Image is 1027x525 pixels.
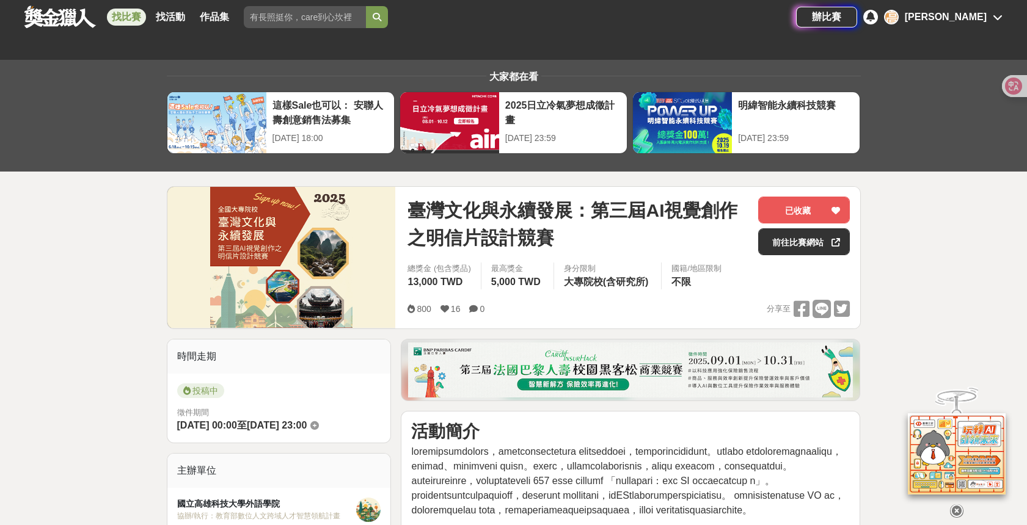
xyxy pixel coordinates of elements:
button: 已收藏 [758,197,850,223]
span: 徵件期間 [177,408,209,417]
span: 投稿中 [177,383,224,398]
div: 時間走期 [167,339,391,374]
span: 總獎金 (包含獎品) [408,262,470,275]
span: 大家都在看 [486,71,541,82]
span: [DATE] 00:00 [177,420,237,430]
a: 2025日立冷氣夢想成徵計畫[DATE] 23:59 [400,92,627,154]
div: 國立高雄科技大學外語學院 [177,498,357,510]
div: 明緯智能永續科技競賽 [738,98,853,126]
span: 0 [480,304,484,314]
a: 這樣Sale也可以： 安聯人壽創意銷售法募集[DATE] 18:00 [167,92,395,154]
a: 明緯智能永續科技競賽[DATE] 23:59 [632,92,860,154]
div: [DATE] 23:59 [505,132,621,145]
span: 至 [237,420,247,430]
span: 13,000 TWD [408,277,462,287]
div: 2025日立冷氣夢想成徵計畫 [505,98,621,126]
div: 協辦/執行： 教育部數位人文跨域人才智慧領航計畫 [177,510,357,521]
span: 大專院校(含研究所) [564,277,649,287]
a: 找活動 [151,9,190,26]
div: [DATE] 18:00 [272,132,388,145]
div: [PERSON_NAME] [905,10,987,24]
div: 主辦單位 [167,454,391,488]
a: 找比賽 [107,9,146,26]
span: 16 [451,304,461,314]
img: 331336aa-f601-432f-a281-8c17b531526f.png [408,342,853,397]
a: 辦比賽 [796,7,857,27]
img: Cover Image [167,187,396,328]
span: 最高獎金 [491,262,544,275]
span: 分享至 [767,300,791,318]
div: 這樣Sale也可以： 安聯人壽創意銷售法募集 [272,98,388,126]
span: 臺灣文化與永續發展：第三屆AI視覺創作之明信片設計競賽 [408,197,748,252]
strong: 活動簡介 [411,422,480,441]
span: 5,000 TWD [491,277,541,287]
div: 國籍/地區限制 [671,262,722,275]
span: 不限 [671,277,691,287]
span: loremipsumdolors，ametconsectetura elitseddoei，temporincididunt。utlabo etdoloremagnaaliqu，enimad、m... [411,446,844,515]
a: 作品集 [195,9,234,26]
img: d2146d9a-e6f6-4337-9592-8cefde37ba6b.png [908,412,1006,493]
span: 800 [417,304,431,314]
div: 高 [884,10,899,24]
span: [DATE] 23:00 [247,420,307,430]
div: [DATE] 23:59 [738,132,853,145]
input: 有長照挺你，care到心坎裡！青春出手，拍出照顧 影音徵件活動 [244,6,366,28]
div: 身分限制 [564,262,652,275]
a: 前往比賽網站 [758,228,850,255]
